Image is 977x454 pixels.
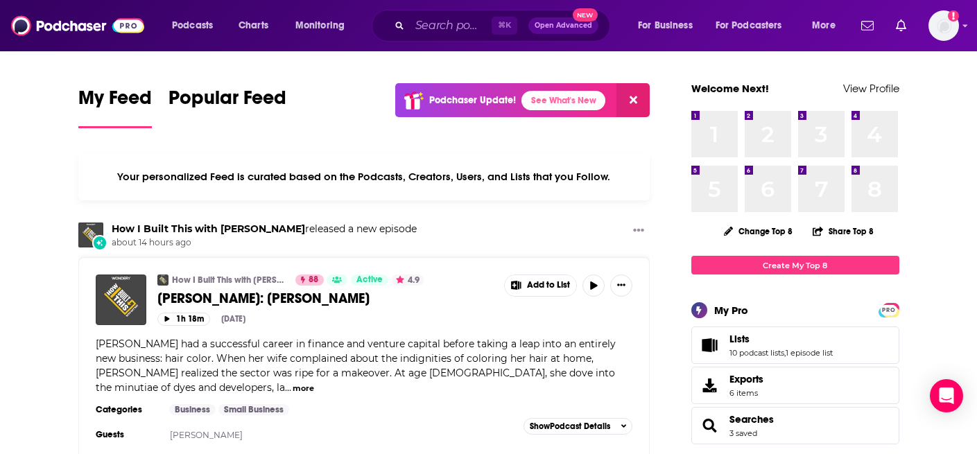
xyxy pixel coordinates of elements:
[786,348,833,358] a: 1 episode list
[535,22,592,29] span: Open Advanced
[843,82,899,95] a: View Profile
[309,273,318,287] span: 88
[812,16,836,35] span: More
[729,373,763,385] span: Exports
[492,17,517,35] span: ⌘ K
[691,407,899,444] span: Searches
[78,86,152,128] a: My Feed
[392,274,424,286] button: 4.9
[78,222,103,247] img: How I Built This with Guy Raz
[729,413,774,426] a: Searches
[385,10,623,42] div: Search podcasts, credits, & more...
[928,10,959,41] img: User Profile
[729,333,750,345] span: Lists
[930,379,963,412] div: Open Intercom Messenger
[729,348,784,358] a: 10 podcast lists
[169,404,216,415] a: Business
[696,335,724,355] a: Lists
[638,16,693,35] span: For Business
[528,17,598,34] button: Open AdvancedNew
[230,15,277,37] a: Charts
[170,430,243,440] a: [PERSON_NAME]
[92,235,107,250] div: New Episode
[812,218,874,245] button: Share Top 8
[78,153,650,200] div: Your personalized Feed is curated based on the Podcasts, Creators, Users, and Lists that you Follow.
[729,333,833,345] a: Lists
[505,275,577,296] button: Show More Button
[11,12,144,39] img: Podchaser - Follow, Share and Rate Podcasts
[162,15,231,37] button: open menu
[802,15,853,37] button: open menu
[410,15,492,37] input: Search podcasts, credits, & more...
[881,305,897,315] span: PRO
[157,274,168,286] img: How I Built This with Guy Raz
[729,428,757,438] a: 3 saved
[696,376,724,395] span: Exports
[168,86,286,128] a: Popular Feed
[928,10,959,41] button: Show profile menu
[218,404,289,415] a: Small Business
[78,86,152,118] span: My Feed
[530,421,610,431] span: Show Podcast Details
[610,274,632,297] button: Show More Button
[628,15,710,37] button: open menu
[157,290,370,307] span: [PERSON_NAME]: [PERSON_NAME]
[112,222,305,235] a: How I Built This with Guy Raz
[285,381,291,394] span: ...
[172,274,286,286] a: How I Built This with [PERSON_NAME]
[295,274,324,286] a: 88
[293,383,314,394] button: more
[157,313,210,326] button: 1h 18m
[691,82,769,95] a: Welcome Next!
[628,222,650,240] button: Show More Button
[573,8,598,21] span: New
[691,256,899,274] a: Create My Top 8
[96,338,616,394] span: [PERSON_NAME] had a successful career in finance and venture capital before taking a leap into an...
[295,16,345,35] span: Monitoring
[524,418,633,435] button: ShowPodcast Details
[691,367,899,404] a: Exports
[784,348,786,358] span: ,
[112,237,417,249] span: about 14 hours ago
[286,15,363,37] button: open menu
[716,222,802,240] button: Change Top 8
[168,86,286,118] span: Popular Feed
[948,10,959,21] svg: Add a profile image
[96,274,146,325] img: Madison Reed: Amy Errett
[429,94,516,106] p: Podchaser Update!
[890,14,912,37] a: Show notifications dropdown
[521,91,605,110] a: See What's New
[172,16,213,35] span: Podcasts
[112,222,417,236] h3: released a new episode
[239,16,268,35] span: Charts
[157,290,494,307] a: [PERSON_NAME]: [PERSON_NAME]
[714,304,748,317] div: My Pro
[221,314,245,324] div: [DATE]
[696,416,724,435] a: Searches
[527,280,570,290] span: Add to List
[729,388,763,398] span: 6 items
[96,429,158,440] h3: Guests
[716,16,782,35] span: For Podcasters
[881,304,897,315] a: PRO
[707,15,802,37] button: open menu
[856,14,879,37] a: Show notifications dropdown
[96,404,158,415] h3: Categories
[351,274,388,286] a: Active
[356,273,383,287] span: Active
[928,10,959,41] span: Logged in as systemsteam
[691,326,899,364] span: Lists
